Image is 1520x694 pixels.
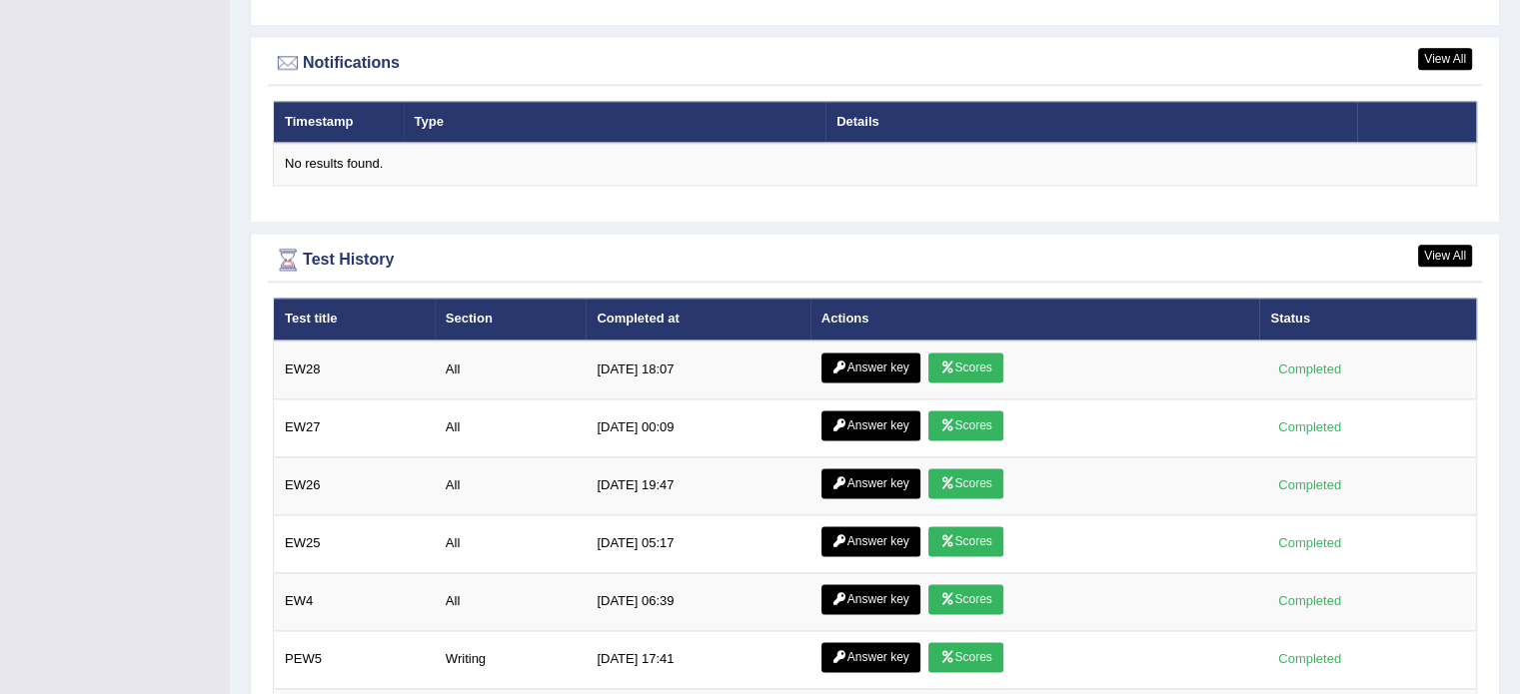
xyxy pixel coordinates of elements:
th: Status [1259,298,1476,340]
div: Test History [273,245,1477,275]
td: All [435,572,587,630]
td: All [435,341,587,399]
td: EW27 [274,398,435,456]
a: Scores [928,526,1002,556]
th: Type [404,101,826,143]
a: Answer key [821,352,920,382]
div: Completed [1270,416,1348,437]
div: Notifications [273,48,1477,78]
div: Completed [1270,590,1348,611]
td: EW4 [274,572,435,630]
a: View All [1418,48,1472,70]
td: [DATE] 18:07 [586,341,809,399]
td: [DATE] 05:17 [586,514,809,572]
a: View All [1418,245,1472,267]
a: Answer key [821,468,920,498]
a: Scores [928,584,1002,614]
th: Details [825,101,1356,143]
td: [DATE] 06:39 [586,572,809,630]
a: Answer key [821,584,920,614]
a: Answer key [821,526,920,556]
div: Completed [1270,648,1348,669]
div: No results found. [285,155,1465,174]
td: All [435,456,587,514]
div: Completed [1270,532,1348,553]
td: EW26 [274,456,435,514]
td: EW25 [274,514,435,572]
td: PEW5 [274,630,435,688]
td: [DATE] 19:47 [586,456,809,514]
td: EW28 [274,341,435,399]
th: Actions [810,298,1260,340]
div: Completed [1270,358,1348,379]
th: Section [435,298,587,340]
td: [DATE] 17:41 [586,630,809,688]
td: [DATE] 00:09 [586,398,809,456]
th: Test title [274,298,435,340]
th: Completed at [586,298,809,340]
td: Writing [435,630,587,688]
a: Scores [928,642,1002,672]
a: Answer key [821,410,920,440]
a: Scores [928,468,1002,498]
a: Answer key [821,642,920,672]
td: All [435,514,587,572]
div: Completed [1270,474,1348,495]
th: Timestamp [274,101,404,143]
td: All [435,398,587,456]
a: Scores [928,410,1002,440]
a: Scores [928,352,1002,382]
